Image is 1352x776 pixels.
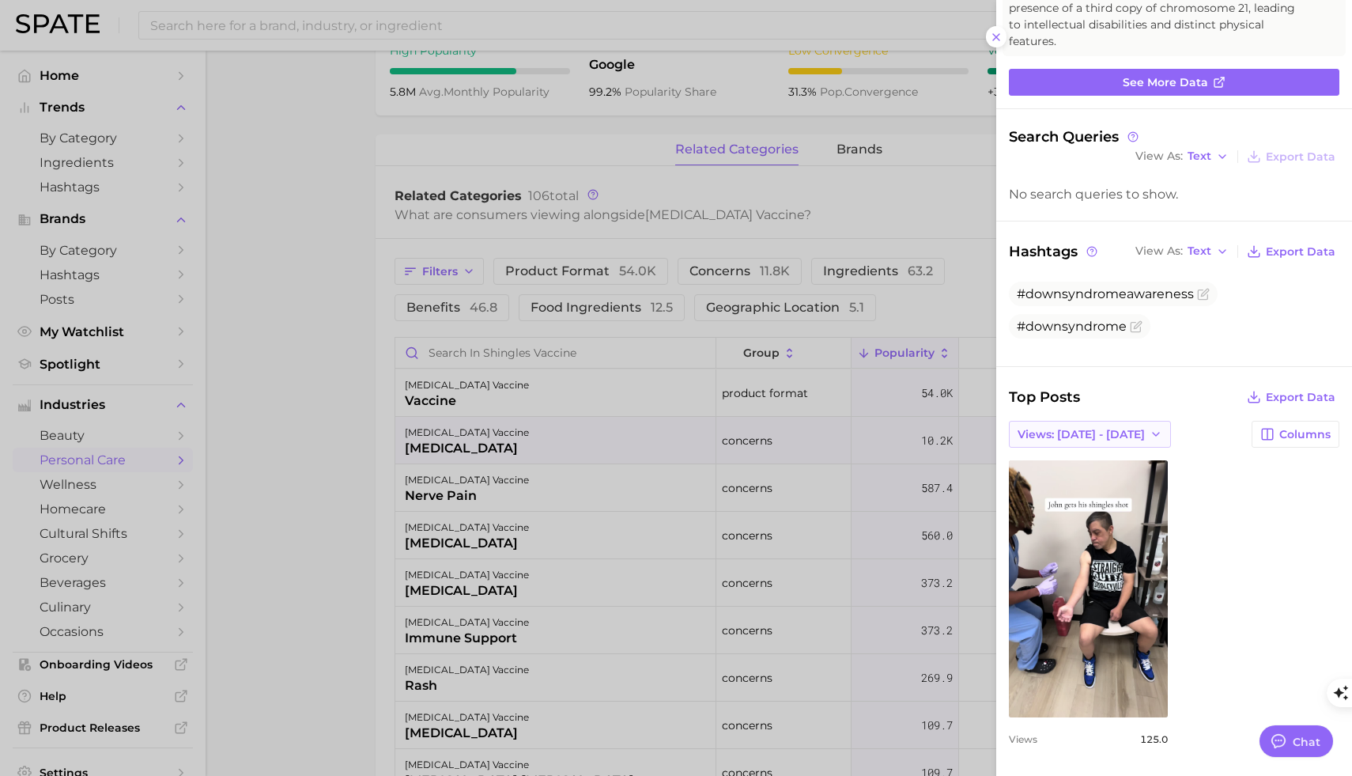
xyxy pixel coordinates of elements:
[1017,286,1194,301] span: #downsyndromeawareness
[1243,146,1339,168] button: Export Data
[1131,241,1233,262] button: View AsText
[1009,69,1339,96] a: See more data
[1279,428,1331,441] span: Columns
[1009,128,1141,146] span: Search Queries
[1017,319,1127,334] span: #downsyndrome
[1018,428,1145,441] span: Views: [DATE] - [DATE]
[1266,245,1335,259] span: Export Data
[1266,150,1335,164] span: Export Data
[1131,146,1233,167] button: View AsText
[1135,152,1183,161] span: View As
[1188,247,1211,256] span: Text
[1188,152,1211,161] span: Text
[1123,76,1208,89] span: See more data
[1266,391,1335,404] span: Export Data
[1130,320,1142,333] button: Flag as miscategorized or irrelevant
[1009,187,1339,202] div: No search queries to show.
[1243,240,1339,263] button: Export Data
[1135,247,1183,256] span: View As
[1252,421,1339,448] button: Columns
[1009,421,1171,448] button: Views: [DATE] - [DATE]
[1009,733,1037,745] span: Views
[1009,240,1100,263] span: Hashtags
[1243,386,1339,408] button: Export Data
[1140,733,1168,745] span: 125.0
[1009,386,1080,408] span: Top Posts
[1197,288,1210,301] button: Flag as miscategorized or irrelevant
